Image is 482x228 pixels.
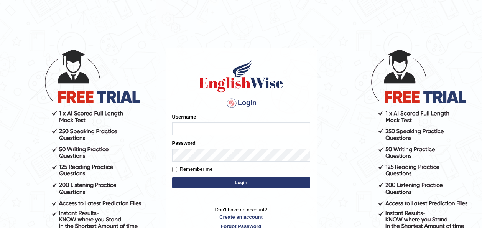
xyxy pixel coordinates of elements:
label: Username [172,113,196,121]
h4: Login [172,97,310,109]
img: Logo of English Wise sign in for intelligent practice with AI [197,59,285,93]
label: Remember me [172,165,213,173]
label: Password [172,139,196,147]
input: Remember me [172,167,177,172]
a: Create an account [172,213,310,221]
button: Login [172,177,310,188]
